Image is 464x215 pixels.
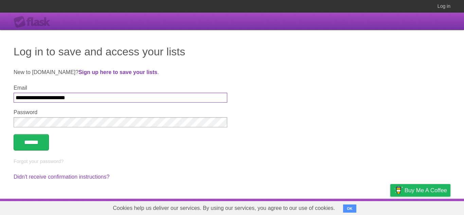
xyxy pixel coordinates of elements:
[358,200,373,213] a: Terms
[78,69,157,75] a: Sign up here to save your lists
[322,200,350,213] a: Developers
[14,174,109,180] a: Didn't receive confirmation instructions?
[405,184,447,196] span: Buy me a coffee
[14,109,227,115] label: Password
[408,200,450,213] a: Suggest a feature
[14,85,227,91] label: Email
[343,204,356,213] button: OK
[390,184,450,197] a: Buy me a coffee
[394,184,403,196] img: Buy me a coffee
[14,43,450,60] h1: Log in to save and access your lists
[300,200,314,213] a: About
[106,201,342,215] span: Cookies help us deliver our services. By using our services, you agree to our use of cookies.
[14,16,54,28] div: Flask
[381,200,399,213] a: Privacy
[14,68,450,76] p: New to [DOMAIN_NAME]? .
[14,159,64,164] a: Forgot your password?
